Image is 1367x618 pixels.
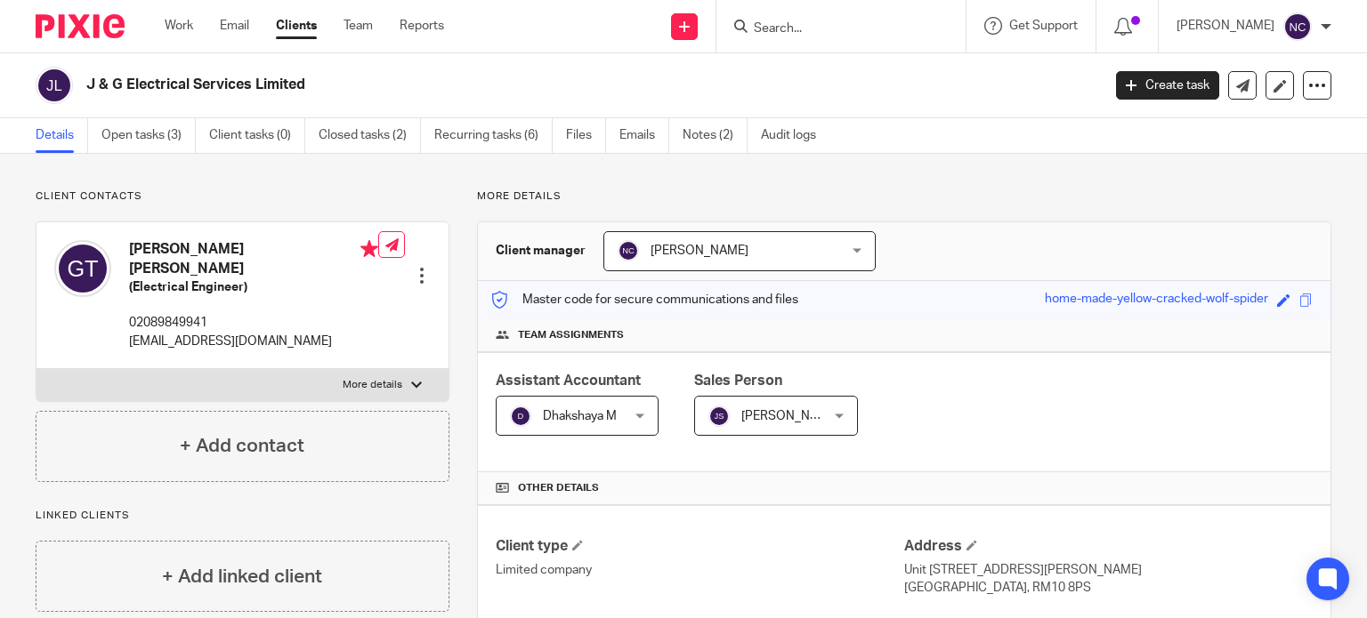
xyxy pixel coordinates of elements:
[36,118,88,153] a: Details
[276,17,317,35] a: Clients
[651,245,748,257] span: [PERSON_NAME]
[619,118,669,153] a: Emails
[54,240,111,297] img: svg%3E
[491,291,798,309] p: Master code for secure communications and files
[36,67,73,104] img: svg%3E
[1045,290,1268,310] div: home-made-yellow-cracked-wolf-spider
[86,76,889,94] h2: J & G Electrical Services Limited
[434,118,553,153] a: Recurring tasks (6)
[209,118,305,153] a: Client tasks (0)
[543,410,617,422] span: Dhakshaya M
[904,579,1313,597] p: [GEOGRAPHIC_DATA], RM10 8PS
[694,373,782,388] span: Sales Person
[36,189,449,204] p: Client contacts
[180,432,304,460] h4: + Add contact
[752,21,912,37] input: Search
[165,17,193,35] a: Work
[510,405,531,427] img: svg%3E
[477,189,1331,204] p: More details
[518,481,599,495] span: Other details
[36,14,125,38] img: Pixie
[129,278,378,296] h5: (Electrical Engineer)
[741,410,839,422] span: [PERSON_NAME]
[129,240,378,278] h4: [PERSON_NAME] [PERSON_NAME]
[343,378,402,392] p: More details
[101,118,196,153] a: Open tasks (3)
[1177,17,1274,35] p: [PERSON_NAME]
[400,17,444,35] a: Reports
[220,17,249,35] a: Email
[319,118,421,153] a: Closed tasks (2)
[683,118,748,153] a: Notes (2)
[496,242,586,260] h3: Client manager
[496,561,904,579] p: Limited company
[566,118,606,153] a: Files
[1116,71,1219,100] a: Create task
[761,118,829,153] a: Audit logs
[162,563,322,590] h4: + Add linked client
[36,509,449,523] p: Linked clients
[496,537,904,556] h4: Client type
[129,314,378,332] p: 02089849941
[360,240,378,258] i: Primary
[496,373,641,388] span: Assistant Accountant
[904,537,1313,556] h4: Address
[904,561,1313,579] p: Unit [STREET_ADDRESS][PERSON_NAME]
[129,333,378,350] p: [EMAIL_ADDRESS][DOMAIN_NAME]
[708,405,730,427] img: svg%3E
[1009,20,1078,32] span: Get Support
[1283,12,1312,41] img: svg%3E
[618,240,639,261] img: svg%3E
[518,328,624,342] span: Team assignments
[344,17,373,35] a: Team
